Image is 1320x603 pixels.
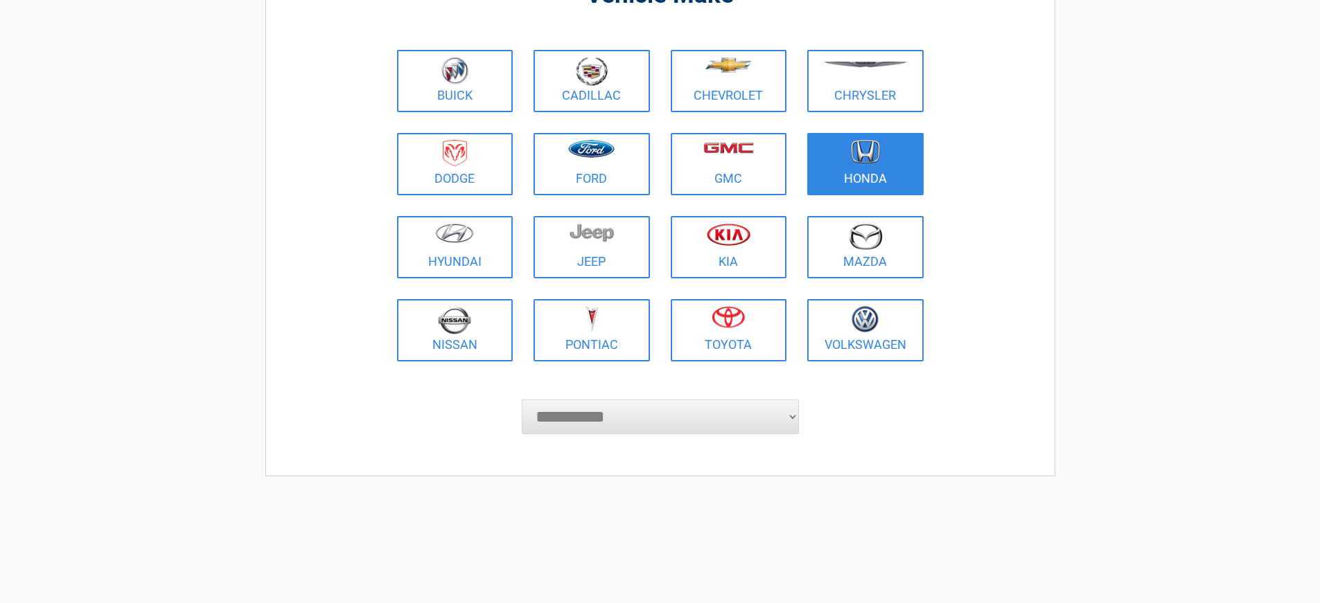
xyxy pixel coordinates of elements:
a: Honda [807,133,924,195]
img: ford [568,140,615,158]
img: honda [851,140,880,164]
img: kia [707,223,750,246]
a: Dodge [397,133,513,195]
a: Jeep [534,216,650,278]
img: hyundai [435,223,474,243]
img: toyota [712,306,745,328]
a: Cadillac [534,50,650,112]
img: gmc [703,142,754,154]
a: Chrysler [807,50,924,112]
a: GMC [671,133,787,195]
img: mazda [848,223,883,250]
a: Kia [671,216,787,278]
a: Buick [397,50,513,112]
img: chevrolet [705,57,752,73]
img: jeep [570,223,614,242]
img: volkswagen [852,306,879,333]
a: Ford [534,133,650,195]
a: Mazda [807,216,924,278]
img: buick [441,57,468,84]
a: Hyundai [397,216,513,278]
a: Pontiac [534,299,650,361]
img: cadillac [576,57,608,86]
a: Nissan [397,299,513,361]
a: Volkswagen [807,299,924,361]
a: Toyota [671,299,787,361]
img: dodge [443,140,467,167]
img: nissan [438,306,471,334]
img: chrysler [823,62,908,68]
a: Chevrolet [671,50,787,112]
img: pontiac [585,306,599,332]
